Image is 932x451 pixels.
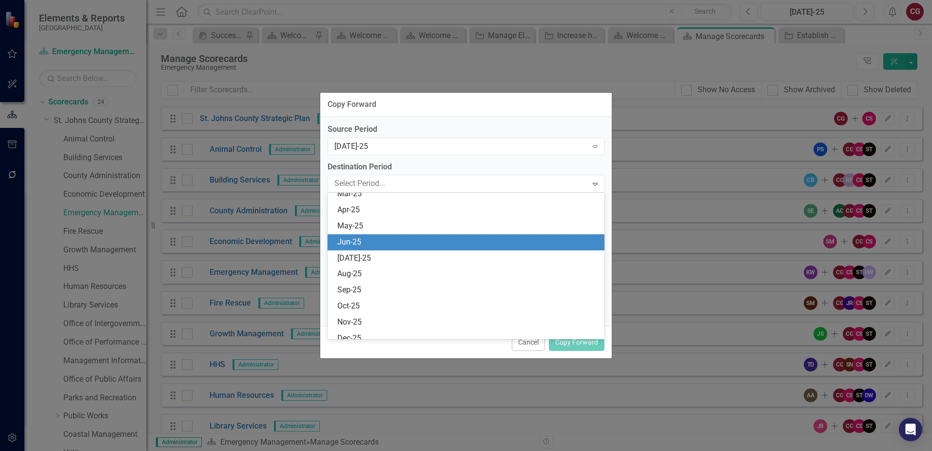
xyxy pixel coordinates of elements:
[328,162,604,173] label: Destination Period
[337,301,599,312] div: Oct-25
[328,124,604,135] label: Source Period
[337,285,599,296] div: Sep-25
[337,221,599,232] div: May-25
[337,317,599,328] div: Nov-25
[337,188,599,200] div: Mar-25
[899,418,922,441] div: Open Intercom Messenger
[328,100,376,109] div: Copy Forward
[337,253,599,264] div: [DATE]-25
[337,237,599,248] div: Jun-25
[512,334,545,351] button: Cancel
[549,334,604,351] button: Copy Forward
[337,333,599,344] div: Dec-25
[337,205,599,216] div: Apr-25
[337,268,599,280] div: Aug-25
[334,141,587,152] div: [DATE]-25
